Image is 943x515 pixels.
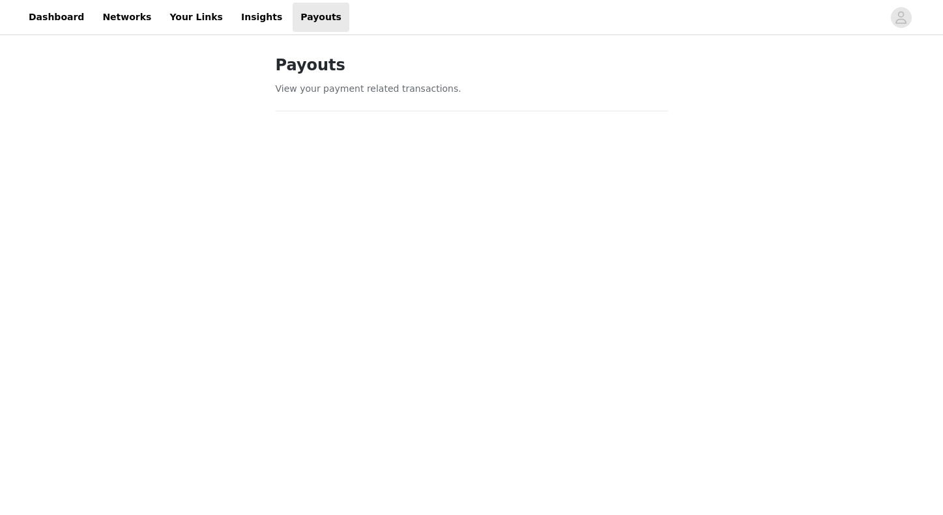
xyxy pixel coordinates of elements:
div: avatar [895,7,907,28]
a: Insights [233,3,290,32]
a: Dashboard [21,3,92,32]
p: View your payment related transactions. [276,82,668,96]
a: Payouts [293,3,349,32]
a: Your Links [162,3,231,32]
a: Networks [94,3,159,32]
h1: Payouts [276,53,668,77]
